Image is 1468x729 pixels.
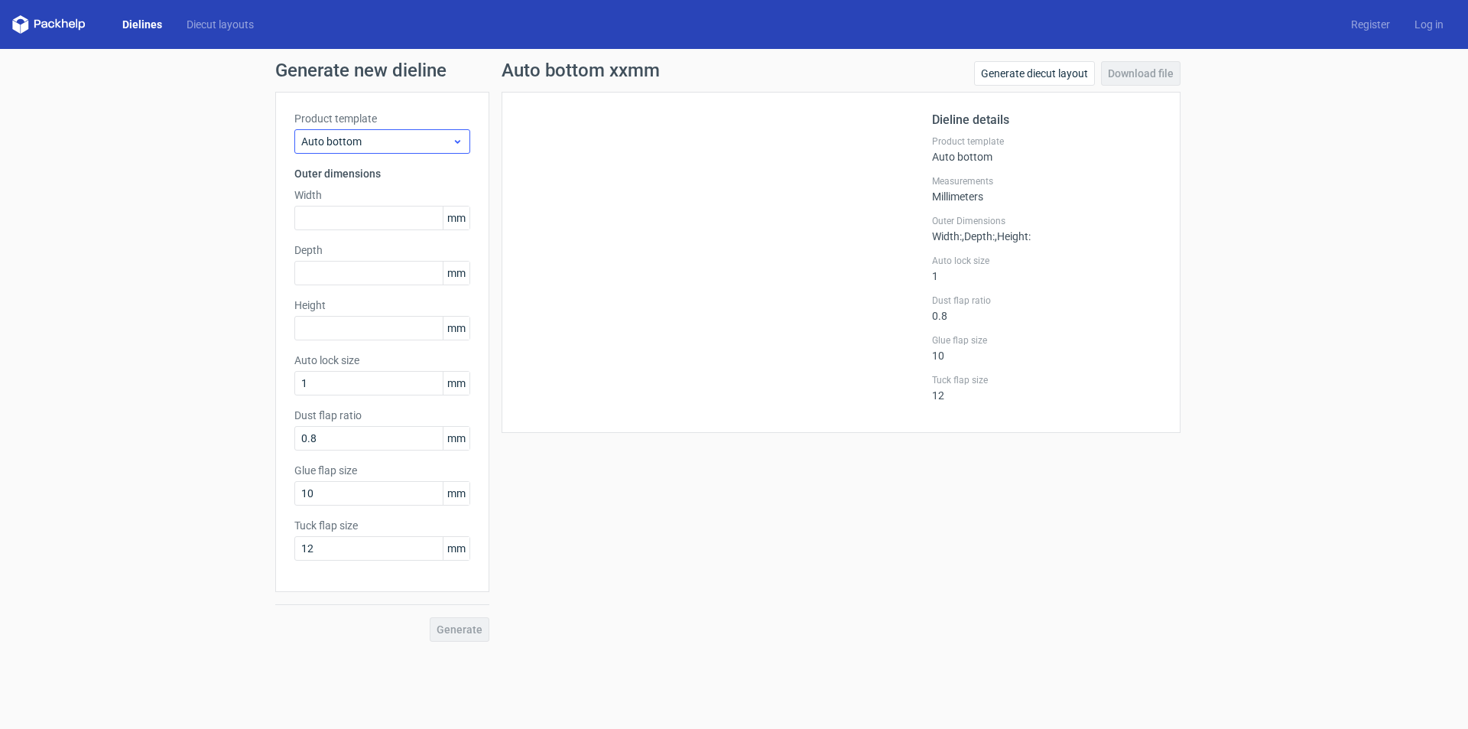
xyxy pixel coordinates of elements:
label: Measurements [932,175,1161,187]
label: Glue flap size [294,463,470,478]
span: mm [443,537,469,560]
label: Outer Dimensions [932,215,1161,227]
label: Product template [932,135,1161,148]
div: Millimeters [932,175,1161,203]
label: Auto lock size [932,255,1161,267]
div: 1 [932,255,1161,282]
label: Glue flap size [932,334,1161,347]
span: Width : [932,230,962,242]
label: Height [294,298,470,313]
label: Tuck flap size [294,518,470,533]
h1: Auto bottom xxmm [502,61,660,80]
a: Log in [1402,17,1456,32]
span: Auto bottom [301,134,452,149]
a: Register [1339,17,1402,32]
label: Dust flap ratio [932,295,1161,307]
span: , Depth : [962,230,995,242]
a: Diecut layouts [174,17,266,32]
label: Depth [294,242,470,258]
a: Generate diecut layout [974,61,1095,86]
label: Dust flap ratio [294,408,470,423]
span: mm [443,207,469,229]
span: mm [443,427,469,450]
div: Auto bottom [932,135,1161,163]
span: mm [443,262,469,285]
div: 0.8 [932,295,1161,322]
label: Width [294,187,470,203]
div: 12 [932,374,1161,402]
div: 10 [932,334,1161,362]
label: Auto lock size [294,353,470,368]
a: Dielines [110,17,174,32]
span: , Height : [995,230,1031,242]
h3: Outer dimensions [294,166,470,181]
h1: Generate new dieline [275,61,1193,80]
label: Product template [294,111,470,126]
h2: Dieline details [932,111,1161,129]
label: Tuck flap size [932,374,1161,386]
span: mm [443,482,469,505]
span: mm [443,317,469,340]
span: mm [443,372,469,395]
